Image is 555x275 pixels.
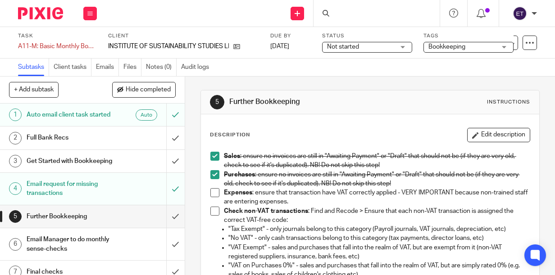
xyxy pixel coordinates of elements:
[224,152,530,170] p: : ensure no invoices are still in "Awaiting Payment" or "Draft" that should not be (if they are v...
[18,32,97,40] label: Task
[228,225,530,234] p: "Tax Exempt" - only journals belong to this category (Payroll journals, VAT journals, depreciatio...
[136,109,157,121] div: Auto
[54,59,91,76] a: Client tasks
[487,99,530,106] div: Instructions
[322,32,412,40] label: Status
[327,44,359,50] span: Not started
[27,210,114,223] h1: Further Bookkeeping
[18,59,49,76] a: Subtasks
[9,82,59,97] button: + Add subtask
[108,32,259,40] label: Client
[181,59,214,76] a: Audit logs
[18,7,63,19] img: Pixie
[108,42,229,51] p: INSTITUTE OF SUSTAINABILITY STUDIES LIMITED
[229,97,389,107] h1: Further Bookkeeping
[9,182,22,195] div: 4
[224,208,308,214] strong: Check non-VAT transactions
[27,154,114,168] h1: Get Started with Bookkeeping
[146,59,177,76] a: Notes (0)
[224,153,240,159] strong: Sales
[270,43,289,50] span: [DATE]
[9,108,22,121] div: 1
[513,6,527,21] img: svg%3E
[224,188,530,207] p: : ensure that transaction have VAT correctly applied - VERY IMPORTANT because non-trained staff a...
[224,189,252,196] strong: Expenses
[9,132,22,144] div: 2
[210,131,250,139] p: Description
[27,233,114,256] h1: Email Manager to do monthly sense-checks
[428,44,465,50] span: Bookkeeping
[9,238,22,251] div: 6
[18,42,97,51] div: A11-M: Basic Monthly Bookkeeping
[123,59,141,76] a: Files
[126,86,171,94] span: Hide completed
[27,177,114,200] h1: Email request for missing transactions
[112,82,176,97] button: Hide completed
[224,171,255,178] strong: Purchases
[210,95,224,109] div: 5
[96,59,119,76] a: Emails
[9,210,22,223] div: 5
[27,108,114,122] h1: Auto email client task started
[228,243,530,261] p: "VAT Exempt" - sales and purchases that fall into the realm of VAT, but are exempt from it (non-V...
[423,32,514,40] label: Tags
[467,128,530,142] button: Edit description
[228,234,530,243] p: "No VAT" - only cash transactions belong to this category (tax payments, director loans, etc)
[27,131,114,144] h1: Full Bank Recs
[270,32,311,40] label: Due by
[9,155,22,167] div: 3
[224,170,530,189] p: : ensure no invoices are still in "Awaiting Payment" or "Draft" that should not be (if they are v...
[224,207,530,225] p: : Find and Recode > Ensure that each non-VAT transaction is assigned the correct VAT-free code:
